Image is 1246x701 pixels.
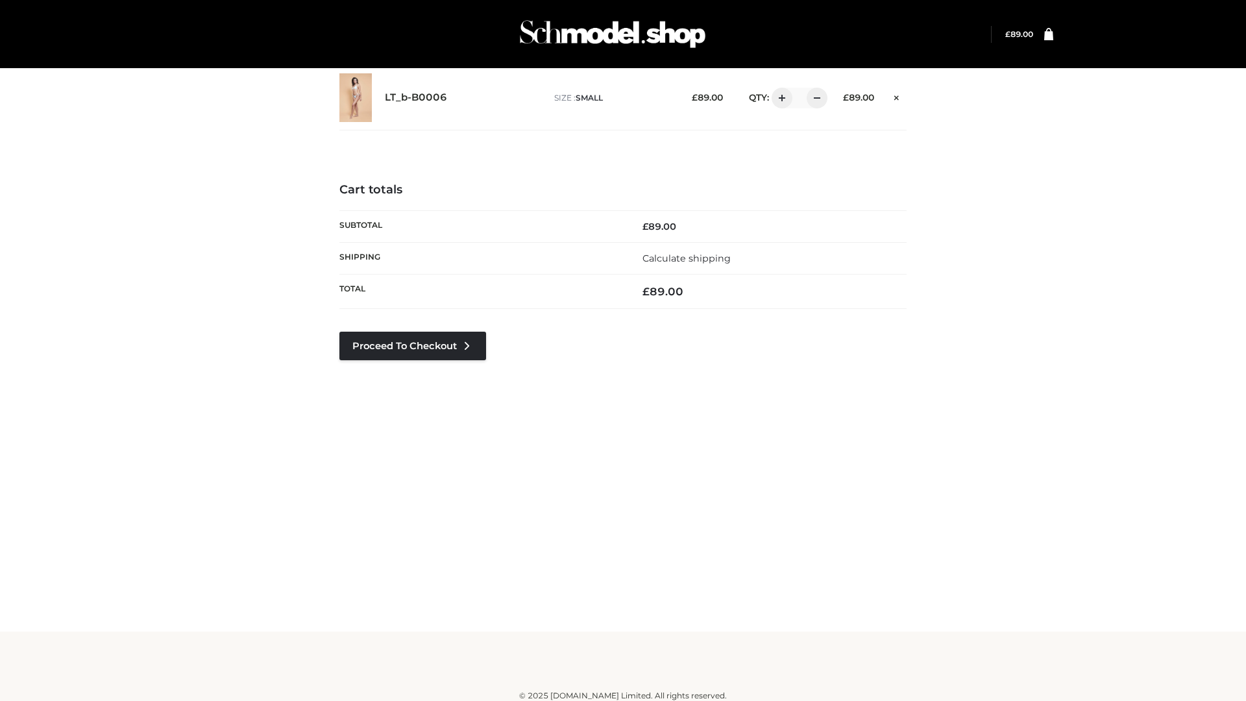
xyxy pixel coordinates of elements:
span: £ [692,92,698,103]
a: £89.00 [1005,29,1033,39]
bdi: 89.00 [692,92,723,103]
a: Remove this item [887,88,907,105]
div: QTY: [736,88,823,108]
a: Calculate shipping [642,252,731,264]
img: Schmodel Admin 964 [515,8,710,60]
a: LT_b-B0006 [385,92,447,104]
bdi: 89.00 [642,285,683,298]
bdi: 89.00 [1005,29,1033,39]
span: £ [642,285,650,298]
span: £ [642,221,648,232]
th: Shipping [339,242,623,274]
span: £ [843,92,849,103]
span: SMALL [576,93,603,103]
th: Subtotal [339,210,623,242]
bdi: 89.00 [642,221,676,232]
bdi: 89.00 [843,92,874,103]
th: Total [339,275,623,309]
h4: Cart totals [339,183,907,197]
span: £ [1005,29,1010,39]
a: Proceed to Checkout [339,332,486,360]
p: size : [554,92,672,104]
